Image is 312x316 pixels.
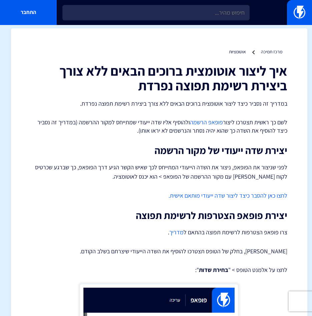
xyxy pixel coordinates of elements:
[31,210,287,221] h2: יצירת פופאפ הצטרפות לרשימת תפוצה
[261,49,282,55] a: מרכז תמיכה
[31,163,287,181] p: לפני שניצור את הפופאפ, ניצור את השדה הייעודי המתייחס לכך שאיש הקשר הגיע דרך הפופאפ, כך שברגע שכרט...
[229,49,246,55] a: אוטומציות
[190,118,223,126] a: פופאפ הרשמה
[199,266,228,274] strong: בחירת שדות
[31,228,287,237] p: צרו פופאפ הצטרפות לרשימת תפוצה בהתאם ל .
[31,99,287,108] p: במדריך זה נסביר כיצד ליצור אוטומצית ברוכים הבאים ללא צורך ביצירת רשימת תפוצה נפרדת.
[31,247,287,256] p: [PERSON_NAME], בחלק של הטופס תצטרכו להוסיף את השדה הייעודי שיצרתם בשלב הקודם.
[31,266,287,274] p: לחצו על אלמנט הטופס > " ":
[31,63,287,93] h1: איך ליצור אוטומצית ברוכים הבאים ללא צורך ביצירת רשימת תפוצה נפרדת
[31,145,287,156] h2: יצירת שדה ייעודי של מקור הרשמה
[31,118,287,135] p: לשם כך ראשית תצטרכו ליצור ולהוסיף אליו שדה ייעודי שמתייחס למקור ההרשמה (במדריך זה נסביר כיצד להוס...
[169,192,287,199] a: לחצו כאן להסבר כיצד ליצור שדה ייעודי מותאם אישית.
[62,5,250,20] input: חיפוש מהיר...
[169,228,184,236] a: מדריך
